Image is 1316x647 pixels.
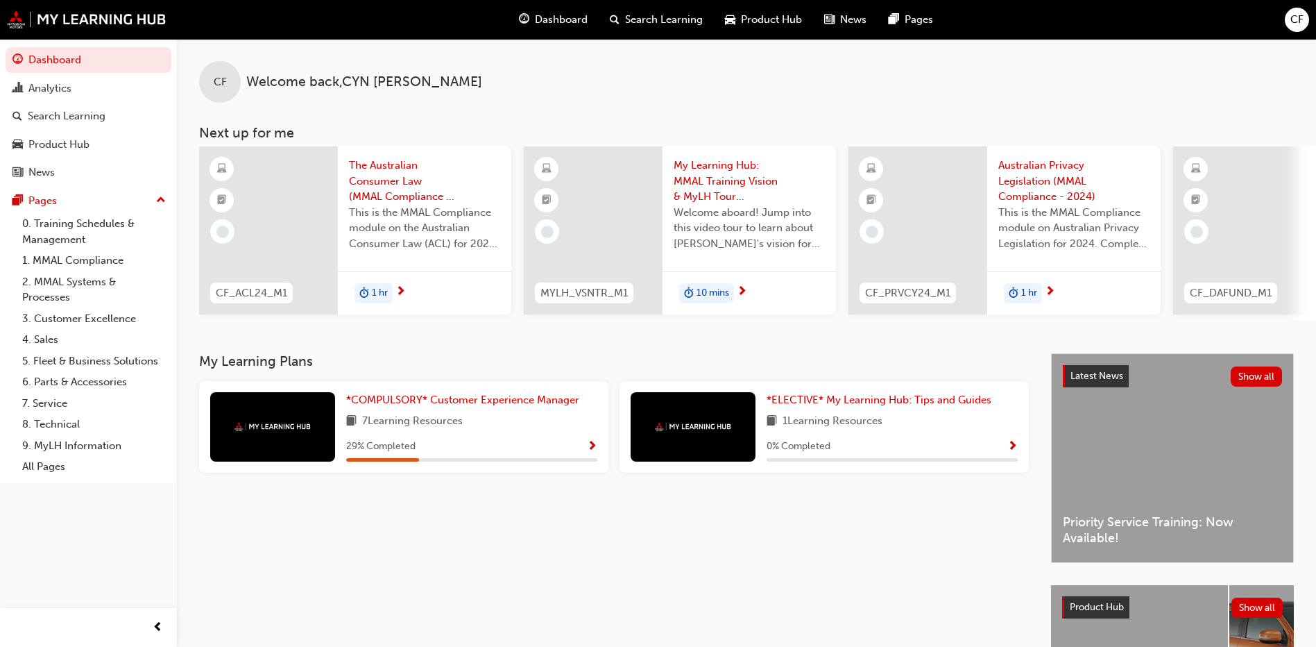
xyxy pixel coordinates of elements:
div: Product Hub [28,137,89,153]
span: learningResourceType_ELEARNING-icon [217,160,227,178]
span: Welcome back , CYN [PERSON_NAME] [246,74,482,90]
button: Show Progress [1007,438,1018,455]
span: Pages [905,12,933,28]
span: booktick-icon [866,192,876,210]
a: Analytics [6,76,171,101]
span: learningRecordVerb_NONE-icon [1190,226,1203,238]
img: mmal [655,422,731,431]
div: Pages [28,193,57,209]
a: Search Learning [6,103,171,129]
span: The Australian Consumer Law (MMAL Compliance - 2024) [349,158,500,205]
span: CF_DAFUND_M1 [1190,285,1272,301]
span: *ELECTIVE* My Learning Hub: Tips and Guides [767,394,991,406]
a: Latest NewsShow allPriority Service Training: Now Available! [1051,353,1294,563]
span: guage-icon [12,54,23,67]
span: This is the MMAL Compliance module on Australian Privacy Legislation for 2024. Complete this modu... [998,205,1150,252]
a: Product HubShow all [1062,596,1283,619]
button: Pages [6,188,171,214]
a: Dashboard [6,47,171,73]
button: Show all [1231,367,1283,387]
span: pages-icon [12,195,23,208]
a: search-iconSearch Learning [599,6,714,34]
span: search-icon [12,110,22,123]
span: booktick-icon [217,192,227,210]
a: CF_ACL24_M1The Australian Consumer Law (MMAL Compliance - 2024)This is the MMAL Compliance module... [199,146,511,314]
span: learningRecordVerb_NONE-icon [216,226,229,238]
span: 1 hr [1021,285,1037,301]
span: 7 Learning Resources [362,413,463,430]
span: next-icon [737,286,747,299]
span: My Learning Hub: MMAL Training Vision & MyLH Tour (Elective) [674,158,825,205]
h3: Next up for me [177,125,1316,141]
a: MYLH_VSNTR_M1My Learning Hub: MMAL Training Vision & MyLH Tour (Elective)Welcome aboard! Jump int... [524,146,836,314]
a: 5. Fleet & Business Solutions [17,351,171,372]
a: 4. Sales [17,329,171,351]
span: booktick-icon [1191,192,1201,210]
a: *ELECTIVE* My Learning Hub: Tips and Guides [767,392,997,408]
span: learningRecordVerb_NONE-icon [541,226,554,238]
span: Priority Service Training: Now Available! [1063,514,1282,546]
img: mmal [7,10,166,28]
span: up-icon [156,192,166,210]
a: 7. Service [17,393,171,414]
button: CF [1285,8,1309,32]
span: booktick-icon [542,192,552,210]
span: next-icon [395,286,406,299]
a: pages-iconPages [878,6,944,34]
span: 29 % Completed [346,439,416,455]
span: Show Progress [1007,441,1018,453]
span: CF [1290,12,1304,28]
span: Product Hub [741,12,802,28]
span: 0 % Completed [767,439,830,455]
a: 1. MMAL Compliance [17,250,171,271]
div: Search Learning [28,108,105,124]
span: CF_PRVCY24_M1 [865,285,950,301]
span: search-icon [610,11,619,28]
a: *COMPULSORY* Customer Experience Manager [346,392,585,408]
span: This is the MMAL Compliance module on the Australian Consumer Law (ACL) for 2024. Complete this m... [349,205,500,252]
span: chart-icon [12,83,23,95]
span: 1 hr [372,285,388,301]
a: CF_PRVCY24_M1Australian Privacy Legislation (MMAL Compliance - 2024)This is the MMAL Compliance m... [848,146,1161,314]
span: guage-icon [519,11,529,28]
a: 9. MyLH Information [17,435,171,457]
a: All Pages [17,456,171,478]
span: learningRecordVerb_NONE-icon [866,226,878,238]
a: 2. MMAL Systems & Processes [17,271,171,308]
div: Analytics [28,81,71,96]
span: learningResourceType_ELEARNING-icon [1191,160,1201,178]
a: Product Hub [6,132,171,158]
span: news-icon [824,11,835,28]
span: MYLH_VSNTR_M1 [540,285,628,301]
span: prev-icon [153,619,163,637]
a: 3. Customer Excellence [17,308,171,330]
span: Dashboard [535,12,588,28]
span: Australian Privacy Legislation (MMAL Compliance - 2024) [998,158,1150,205]
a: guage-iconDashboard [508,6,599,34]
span: Search Learning [625,12,703,28]
span: pages-icon [889,11,899,28]
a: 0. Training Schedules & Management [17,213,171,250]
span: news-icon [12,167,23,179]
span: *COMPULSORY* Customer Experience Manager [346,394,579,406]
span: News [840,12,866,28]
a: car-iconProduct Hub [714,6,813,34]
img: mmal [234,422,311,431]
a: news-iconNews [813,6,878,34]
span: learningResourceType_ELEARNING-icon [542,160,552,178]
button: Show Progress [587,438,597,455]
a: Latest NewsShow all [1063,365,1282,387]
span: next-icon [1045,286,1055,299]
span: learningResourceType_ELEARNING-icon [866,160,876,178]
div: News [28,165,55,180]
span: 10 mins [697,285,729,301]
span: duration-icon [359,285,369,303]
a: 8. Technical [17,414,171,435]
h3: My Learning Plans [199,353,1029,369]
span: duration-icon [1009,285,1018,303]
span: duration-icon [684,285,694,303]
span: car-icon [12,139,23,151]
span: 1 Learning Resources [783,413,882,430]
